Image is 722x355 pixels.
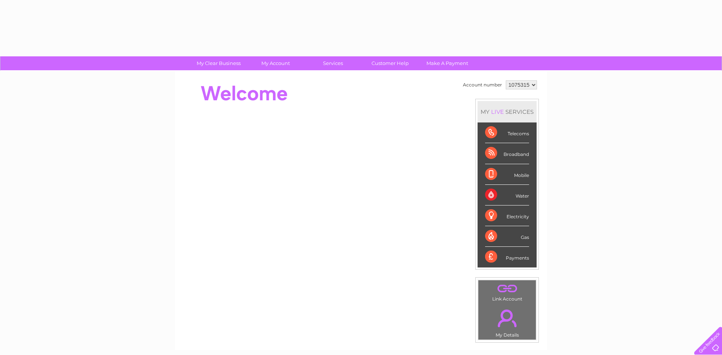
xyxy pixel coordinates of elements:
[485,122,529,143] div: Telecoms
[245,56,307,70] a: My Account
[480,305,534,331] a: .
[416,56,478,70] a: Make A Payment
[478,303,536,340] td: My Details
[478,101,537,122] div: MY SERVICES
[359,56,421,70] a: Customer Help
[485,205,529,226] div: Electricity
[490,108,505,115] div: LIVE
[485,247,529,267] div: Payments
[485,143,529,164] div: Broadband
[485,226,529,247] div: Gas
[478,280,536,304] td: Link Account
[461,79,504,91] td: Account number
[480,282,534,295] a: .
[485,164,529,185] div: Mobile
[188,56,250,70] a: My Clear Business
[485,185,529,205] div: Water
[302,56,364,70] a: Services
